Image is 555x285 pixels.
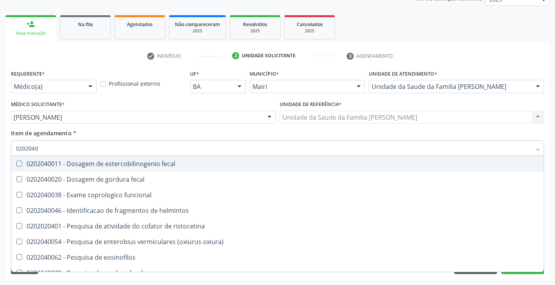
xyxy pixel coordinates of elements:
[16,176,539,182] div: 0202040020 - Dosagem de gordura fecal
[26,20,35,28] div: person_add
[16,192,539,198] div: 0202040038 - Exame coprologico funcional
[175,21,220,28] span: Não compareceram
[193,83,230,90] span: BA
[16,254,539,260] div: 0202040062 - Pesquisa de eosinofilos
[78,21,93,28] span: Na fila
[16,223,539,229] div: 0202020401 - Pesquisa de atividade do cofator de ristocetina
[280,99,342,111] label: Unidade de referência
[250,68,279,80] label: Município
[14,83,81,90] span: Médico(a)
[236,28,275,34] div: 2025
[16,140,531,156] input: Buscar por procedimentos
[243,21,267,28] span: Resolvidos
[127,21,153,28] span: Agendados
[290,28,329,34] div: 2025
[16,239,539,245] div: 0202040054 - Pesquisa de enterobius vermiculares (oxiurus oxiura)
[11,30,51,36] div: Nova marcação
[297,21,323,28] span: Cancelados
[369,68,437,80] label: Unidade de atendimento
[252,83,349,90] span: Mairi
[175,28,220,34] div: 2025
[11,99,65,111] label: Médico Solicitante
[16,207,539,214] div: 0202040046 - Identificacao de fragmentos de helmintos
[11,68,45,80] label: Requerente
[14,113,260,121] span: [PERSON_NAME]
[242,52,296,59] div: Unidade solicitante
[372,83,528,90] span: Unidade da Saude da Familia [PERSON_NAME]
[232,52,239,59] div: 2
[16,270,539,276] div: 0202040070 - Pesquisa de gordura fecal
[109,80,160,88] label: Profissional externo
[11,129,72,137] span: Item de agendamento
[190,68,199,80] label: UF
[16,161,539,167] div: 0202040011 - Dosagem de estercobilinogenio fecal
